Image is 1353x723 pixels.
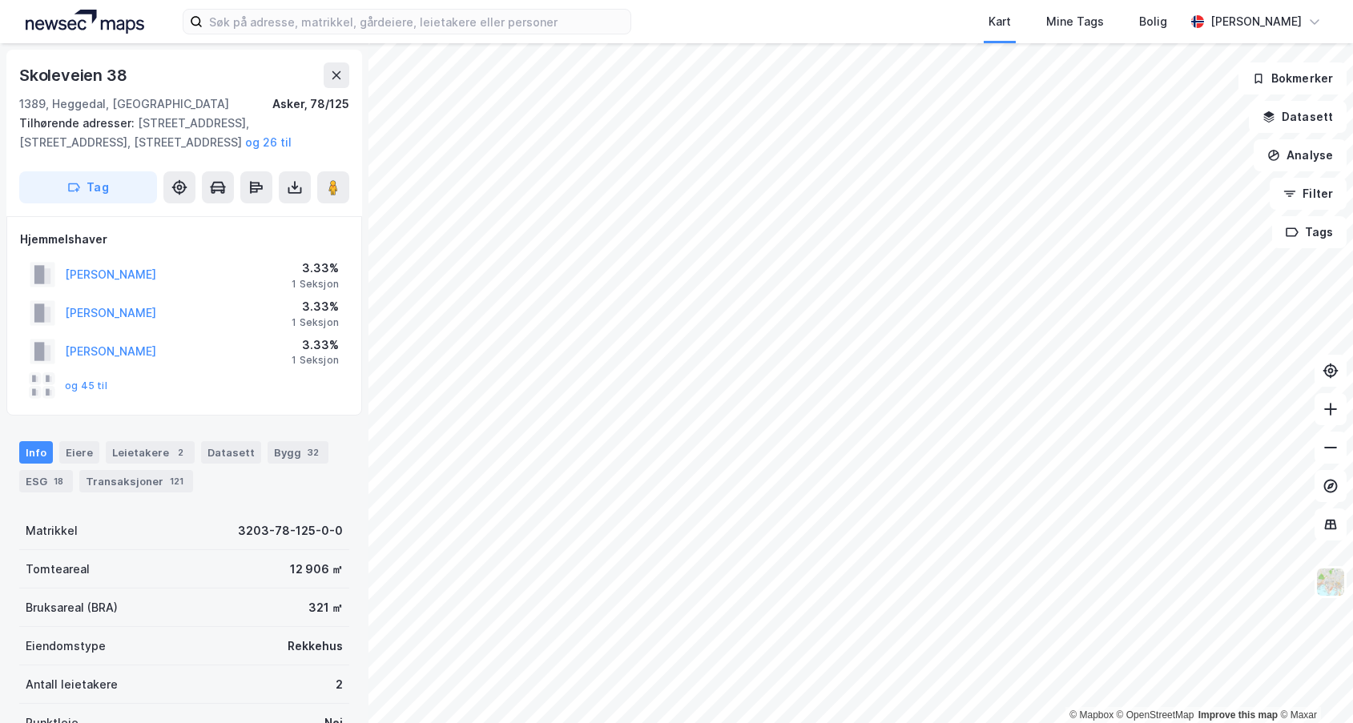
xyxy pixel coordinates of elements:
[292,278,339,291] div: 1 Seksjon
[19,62,130,88] div: Skoleveien 38
[19,94,229,114] div: 1389, Heggedal, [GEOGRAPHIC_DATA]
[304,444,322,460] div: 32
[292,259,339,278] div: 3.33%
[292,335,339,355] div: 3.33%
[50,473,66,489] div: 18
[19,114,336,152] div: [STREET_ADDRESS], [STREET_ADDRESS], [STREET_ADDRESS]
[19,116,138,130] span: Tilhørende adresser:
[26,675,118,694] div: Antall leietakere
[1249,101,1347,133] button: Datasett
[26,521,78,540] div: Matrikkel
[290,560,343,579] div: 12 906 ㎡
[167,473,187,489] div: 121
[336,675,343,694] div: 2
[26,10,144,34] img: logo.a4113a55bc3d86da70a041830d287a7e.svg
[288,637,343,656] div: Rekkehus
[989,12,1011,31] div: Kart
[1238,62,1347,94] button: Bokmerker
[79,470,193,492] div: Transaksjoner
[203,10,630,34] input: Søk på adresse, matrikkel, gårdeiere, leietakere eller personer
[292,297,339,316] div: 3.33%
[59,441,99,464] div: Eiere
[26,598,118,617] div: Bruksareal (BRA)
[1273,646,1353,723] div: Kontrollprogram for chat
[26,637,106,656] div: Eiendomstype
[19,470,73,492] div: ESG
[1270,178,1347,210] button: Filter
[20,230,348,249] div: Hjemmelshaver
[272,94,349,114] div: Asker, 78/125
[1139,12,1167,31] div: Bolig
[1046,12,1104,31] div: Mine Tags
[172,444,188,460] div: 2
[1069,709,1113,721] a: Mapbox
[1117,709,1194,721] a: OpenStreetMap
[19,171,157,203] button: Tag
[292,316,339,329] div: 1 Seksjon
[1272,216,1347,248] button: Tags
[1254,139,1347,171] button: Analyse
[1273,646,1353,723] iframe: Chat Widget
[1210,12,1302,31] div: [PERSON_NAME]
[308,598,343,617] div: 321 ㎡
[19,441,53,464] div: Info
[106,441,195,464] div: Leietakere
[26,560,90,579] div: Tomteareal
[268,441,328,464] div: Bygg
[292,354,339,367] div: 1 Seksjon
[201,441,261,464] div: Datasett
[238,521,343,540] div: 3203-78-125-0-0
[1198,709,1278,721] a: Improve this map
[1315,567,1346,597] img: Z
